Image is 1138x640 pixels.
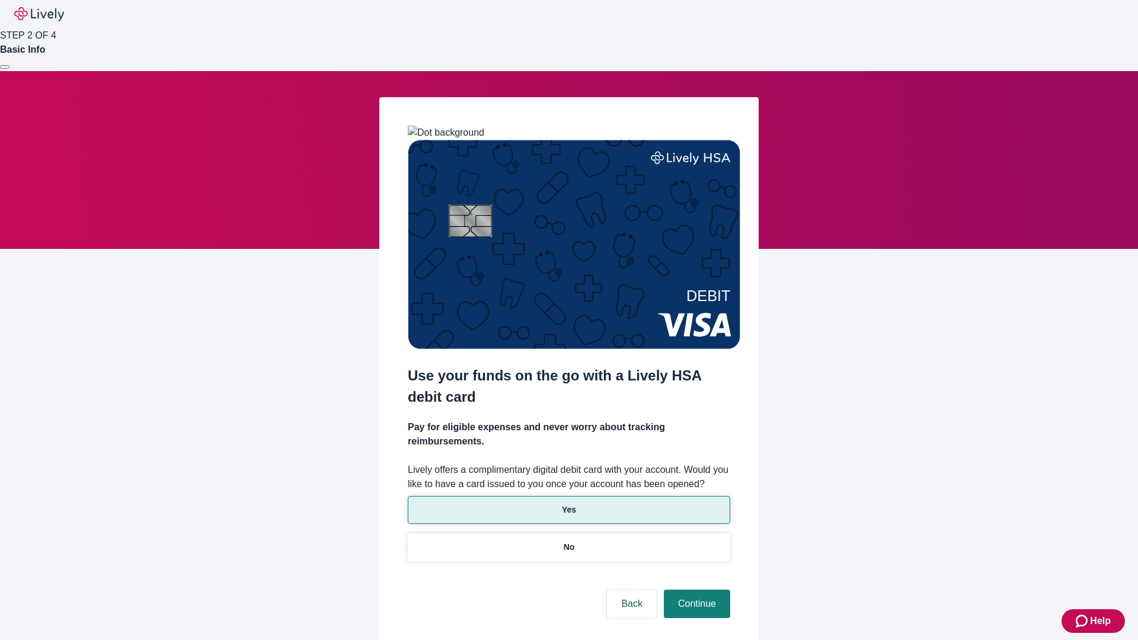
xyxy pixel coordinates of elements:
[607,590,657,618] button: Back
[664,590,730,618] button: Continue
[408,420,730,449] h4: Pay for eligible expenses and never worry about tracking reimbursements.
[1062,609,1125,633] button: Zendesk support iconHelp
[408,463,730,491] label: Lively offers a complimentary digital debit card with your account. Would you like to have a card...
[562,504,576,516] p: Yes
[1090,614,1111,628] span: Help
[564,541,575,553] p: No
[408,140,740,349] img: Debit card
[14,7,64,21] img: Lively
[408,496,730,524] button: Yes
[408,365,730,408] h2: Use your funds on the go with a Lively HSA debit card
[408,126,484,140] img: Dot background
[408,533,730,561] button: No
[1076,614,1090,628] svg: Zendesk support icon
